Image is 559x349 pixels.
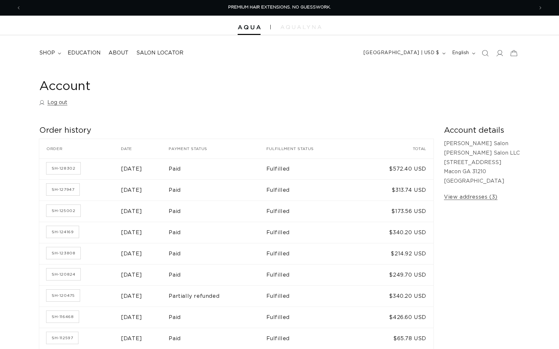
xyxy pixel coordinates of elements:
[46,268,80,280] a: Order number SH-120824
[46,247,80,259] a: Order number SH-123808
[169,264,266,285] td: Paid
[121,166,142,172] time: [DATE]
[478,46,492,60] summary: Search
[444,126,520,136] h2: Account details
[444,192,498,202] a: View addresses (3)
[266,264,359,285] td: Fulfilled
[533,2,548,14] button: Next announcement
[359,243,433,264] td: $214.92 USD
[359,139,433,159] th: Total
[359,222,433,243] td: $340.20 USD
[266,201,359,222] td: Fulfilled
[169,139,266,159] th: Payment status
[359,285,433,307] td: $340.20 USD
[121,230,142,235] time: [DATE]
[121,139,169,159] th: Date
[266,328,359,349] td: Fulfilled
[359,179,433,201] td: $313.74 USD
[169,328,266,349] td: Paid
[169,201,266,222] td: Paid
[448,47,478,59] button: English
[35,46,64,60] summary: shop
[136,50,183,56] span: Salon Locator
[266,285,359,307] td: Fulfilled
[11,2,26,14] button: Previous announcement
[64,46,105,60] a: Education
[121,294,142,299] time: [DATE]
[121,272,142,278] time: [DATE]
[46,311,79,323] a: Order number SH-116468
[169,285,266,307] td: Partially refunded
[452,50,469,56] span: English
[359,328,433,349] td: $65.78 USD
[39,79,520,95] h1: Account
[121,315,142,320] time: [DATE]
[238,25,261,30] img: Aqua Hair Extensions
[68,50,101,56] span: Education
[46,332,78,344] a: Order number SH-112597
[169,307,266,328] td: Paid
[39,50,55,56] span: shop
[280,25,321,29] img: aqualyna.com
[360,47,448,59] button: [GEOGRAPHIC_DATA] | USD $
[39,126,433,136] h2: Order history
[266,159,359,180] td: Fulfilled
[169,179,266,201] td: Paid
[105,46,132,60] a: About
[46,184,79,195] a: Order number SH-127947
[444,139,520,186] p: [PERSON_NAME] Salon [PERSON_NAME] Salon LLC [STREET_ADDRESS] Macon GA 31210 [GEOGRAPHIC_DATA]
[359,201,433,222] td: $173.56 USD
[39,139,121,159] th: Order
[266,139,359,159] th: Fulfillment status
[46,226,79,238] a: Order number SH-124169
[46,205,80,217] a: Order number SH-125002
[266,222,359,243] td: Fulfilled
[121,336,142,341] time: [DATE]
[46,290,80,301] a: Order number SH-120475
[169,159,266,180] td: Paid
[228,5,331,9] span: PREMIUM HAIR EXTENSIONS. NO GUESSWORK.
[46,162,80,174] a: Order number SH-128302
[266,179,359,201] td: Fulfilled
[266,307,359,328] td: Fulfilled
[109,50,128,56] span: About
[359,307,433,328] td: $426.60 USD
[121,188,142,193] time: [DATE]
[364,50,439,56] span: [GEOGRAPHIC_DATA] | USD $
[39,98,67,107] a: Log out
[121,251,142,256] time: [DATE]
[132,46,187,60] a: Salon Locator
[121,209,142,214] time: [DATE]
[169,222,266,243] td: Paid
[169,243,266,264] td: Paid
[359,159,433,180] td: $572.40 USD
[266,243,359,264] td: Fulfilled
[359,264,433,285] td: $249.70 USD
